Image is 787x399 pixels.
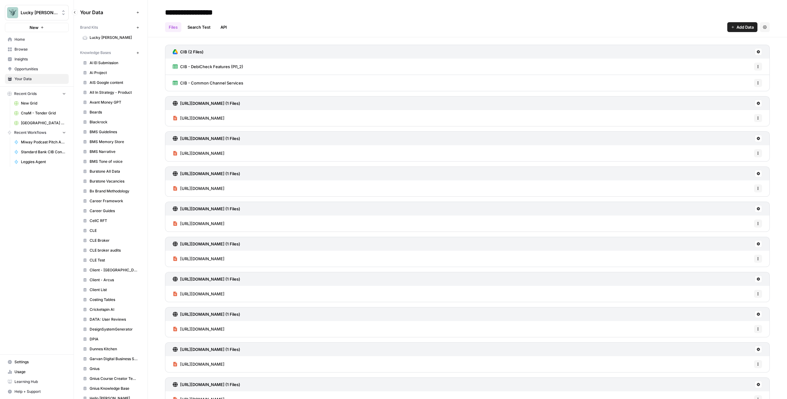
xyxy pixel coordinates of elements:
[90,119,139,125] span: Blackrock
[14,379,66,385] span: Learning Hub
[80,265,141,275] a: Client - [GEOGRAPHIC_DATA]
[90,198,139,204] span: Career Framework
[184,22,214,32] a: Search Test
[80,97,141,107] a: Avant Money GPT
[90,139,139,145] span: BMS Memory Store
[80,167,141,176] a: Burstone All Data
[80,324,141,334] a: DesignSystemGenerator
[173,378,240,391] a: [URL][DOMAIN_NAME] (1 Files)
[80,147,141,157] a: BMS Narrative
[14,389,66,394] span: Help + Support
[180,80,243,86] span: CIB - Common Channel Services
[173,356,224,372] a: [URL][DOMAIN_NAME]
[14,76,66,82] span: Your Data
[80,88,141,97] a: All In Strategy - Product
[80,117,141,127] a: Blackrock
[80,374,141,384] a: Gnius Course Creator Temp Storage
[5,54,69,64] a: Insights
[180,326,224,332] span: [URL][DOMAIN_NAME]
[90,356,139,362] span: Garvan Digital Business Strategy
[173,272,240,286] a: [URL][DOMAIN_NAME] (1 Files)
[21,101,66,106] span: New Grid
[90,336,139,342] span: DPIA
[21,120,66,126] span: [GEOGRAPHIC_DATA] Tender - Stories
[80,216,141,226] a: CellC RFT
[21,149,66,155] span: Standard Bank CIB Connected Experiences
[7,7,18,18] img: Lucky Beard Logo
[173,237,240,251] a: [URL][DOMAIN_NAME] (1 Files)
[14,91,37,97] span: Recent Grids
[5,357,69,367] a: Settings
[80,25,98,30] span: Brand Kits
[180,150,224,156] span: [URL][DOMAIN_NAME]
[173,110,224,126] a: [URL][DOMAIN_NAME]
[80,58,141,68] a: AI EI Submission
[180,220,224,227] span: [URL][DOMAIN_NAME]
[14,130,46,135] span: Recent Workflows
[180,346,240,352] h3: [URL][DOMAIN_NAME] (1 Files)
[90,100,139,105] span: Avant Money GPT
[11,147,69,157] a: Standard Bank CIB Connected Experiences
[90,129,139,135] span: BMS Guidelines
[180,256,224,262] span: [URL][DOMAIN_NAME]
[14,47,66,52] span: Browse
[180,135,240,142] h3: [URL][DOMAIN_NAME] (1 Files)
[173,59,243,75] a: CIB - DebiCheck Features (Pl1_2)
[90,248,139,253] span: CLE broker audits
[5,387,69,397] button: Help + Support
[80,285,141,295] a: Client List
[173,343,240,356] a: [URL][DOMAIN_NAME] (1 Files)
[90,327,139,332] span: DesignSystemGenerator
[90,386,139,391] span: Gnius Knowledge Base
[14,56,66,62] span: Insights
[80,255,141,265] a: CLE Test
[80,157,141,167] a: BMS Tone of voice
[14,37,66,42] span: Home
[90,208,139,214] span: Career Guides
[80,236,141,245] a: CLE Broker
[90,277,139,283] span: Client - Arcus
[90,228,139,233] span: CLE
[173,180,224,196] a: [URL][DOMAIN_NAME]
[11,157,69,167] a: Leggies Agent
[90,307,139,312] span: Cricketspin AI
[80,384,141,393] a: Gnius Knowledge Base
[90,317,139,322] span: DATA: User Reviews
[173,145,224,161] a: [URL][DOMAIN_NAME]
[173,132,240,145] a: [URL][DOMAIN_NAME] (1 Files)
[173,307,240,321] a: [URL][DOMAIN_NAME] (1 Files)
[180,381,240,388] h3: [URL][DOMAIN_NAME] (1 Files)
[173,167,240,180] a: [URL][DOMAIN_NAME] (1 Files)
[80,295,141,305] a: Costing Tables
[14,369,66,375] span: Usage
[80,196,141,206] a: Career Framework
[90,238,139,243] span: CLE Broker
[165,22,181,32] a: Files
[5,5,69,20] button: Workspace: Lucky Beard
[80,364,141,374] a: Gnius
[90,179,139,184] span: Burstone Vacancies
[173,45,204,59] a: CIB (2 Files)
[90,346,139,352] span: Dunnes Kitchen
[80,107,141,117] a: Beards
[90,366,139,372] span: Gnius
[5,35,69,44] a: Home
[80,315,141,324] a: DATA: User Reviews
[90,159,139,164] span: BMS Tone of voice
[80,305,141,315] a: Cricketspin AI
[21,159,66,165] span: Leggies Agent
[173,321,224,337] a: [URL][DOMAIN_NAME]
[90,109,139,115] span: Beards
[180,206,240,212] h3: [URL][DOMAIN_NAME] (1 Files)
[217,22,231,32] a: API
[11,137,69,147] a: Miway Podcast Pitch Agent
[90,60,139,66] span: AI EI Submission
[5,89,69,98] button: Recent Grids
[80,334,141,344] a: DPIA
[80,226,141,236] a: CLE
[90,188,139,194] span: Bx Brand Methodology
[90,267,139,273] span: Client - [GEOGRAPHIC_DATA]
[90,257,139,263] span: CLE Test
[14,359,66,365] span: Settings
[180,171,240,177] h3: [URL][DOMAIN_NAME] (1 Files)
